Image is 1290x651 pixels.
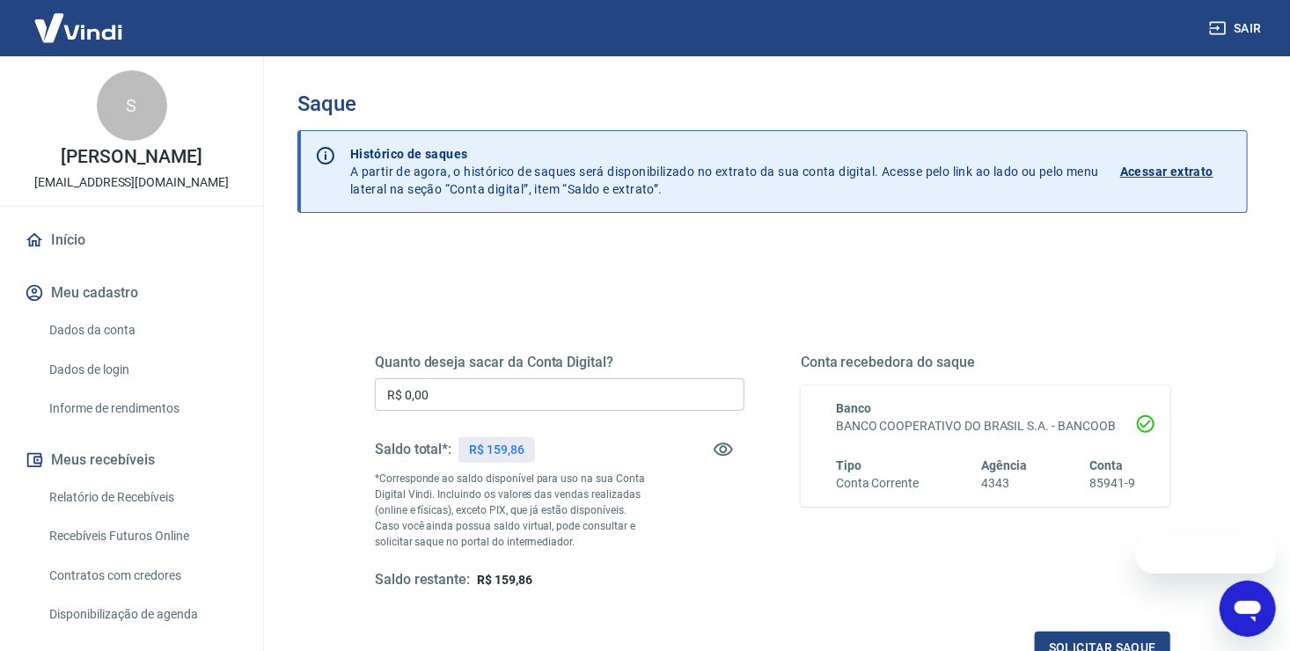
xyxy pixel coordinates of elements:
[801,354,1170,371] h5: Conta recebedora do saque
[375,354,744,371] h5: Quanto deseja sacar da Conta Digital?
[982,474,1028,493] h6: 4343
[61,148,202,166] p: [PERSON_NAME]
[97,70,167,141] div: S
[1120,163,1213,180] p: Acessar extrato
[375,571,470,589] h5: Saldo restante:
[836,474,919,493] h6: Conta Corrente
[42,558,242,594] a: Contratos com credores
[469,441,524,459] p: R$ 159,86
[1120,145,1233,198] a: Acessar extrato
[42,391,242,427] a: Informe de rendimentos
[836,458,861,472] span: Tipo
[375,441,451,458] h5: Saldo total*:
[836,401,871,415] span: Banco
[42,479,242,516] a: Relatório de Recebíveis
[42,312,242,348] a: Dados da conta
[1220,581,1276,637] iframe: Botão para abrir a janela de mensagens
[1089,474,1135,493] h6: 85941-9
[34,173,229,192] p: [EMAIL_ADDRESS][DOMAIN_NAME]
[350,145,1099,163] p: Histórico de saques
[42,596,242,633] a: Disponibilização de agenda
[1136,535,1276,574] iframe: Mensagem da empresa
[21,221,242,260] a: Início
[21,441,242,479] button: Meus recebíveis
[21,274,242,312] button: Meu cadastro
[375,471,652,550] p: *Corresponde ao saldo disponível para uso na sua Conta Digital Vindi. Incluindo os valores das ve...
[297,91,1248,116] h3: Saque
[42,518,242,554] a: Recebíveis Futuros Online
[982,458,1028,472] span: Agência
[836,417,1135,435] h6: BANCO COOPERATIVO DO BRASIL S.A. - BANCOOB
[350,145,1099,198] p: A partir de agora, o histórico de saques será disponibilizado no extrato da sua conta digital. Ac...
[1089,458,1123,472] span: Conta
[477,573,532,587] span: R$ 159,86
[42,352,242,388] a: Dados de login
[1206,12,1269,45] button: Sair
[21,1,136,55] img: Vindi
